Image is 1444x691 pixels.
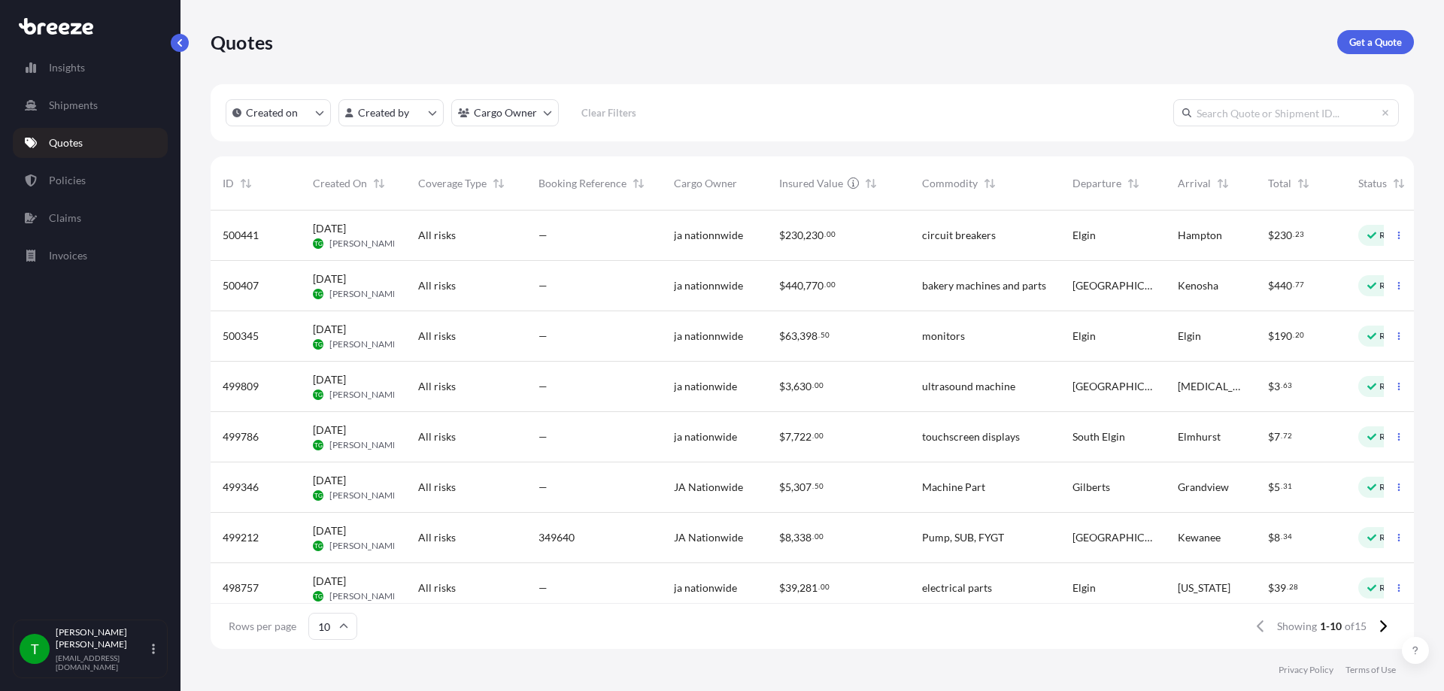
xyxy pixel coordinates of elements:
[314,387,323,402] span: TG
[329,540,401,552] span: [PERSON_NAME]
[1274,230,1292,241] span: 230
[49,248,87,263] p: Invoices
[922,228,996,243] span: circuit breakers
[1214,174,1232,192] button: Sort
[812,534,814,539] span: .
[1379,582,1405,594] p: Ready
[474,105,537,120] p: Cargo Owner
[223,530,259,545] span: 499212
[1274,532,1280,543] span: 8
[223,480,259,495] span: 499346
[791,381,793,392] span: ,
[1295,332,1304,338] span: 20
[1268,381,1274,392] span: $
[674,176,737,191] span: Cargo Owner
[1072,480,1110,495] span: Gilberts
[1274,381,1280,392] span: 3
[1268,482,1274,492] span: $
[329,489,401,502] span: [PERSON_NAME]
[538,228,548,243] span: —
[922,580,992,596] span: electrical parts
[313,176,367,191] span: Created On
[779,432,785,442] span: $
[1283,483,1292,489] span: 31
[1072,278,1154,293] span: [GEOGRAPHIC_DATA]
[1274,432,1280,442] span: 7
[1283,433,1292,438] span: 72
[797,583,799,593] span: ,
[1274,583,1286,593] span: 39
[370,174,388,192] button: Sort
[791,482,793,492] span: ,
[779,280,785,291] span: $
[674,379,737,394] span: ja nationwide
[538,379,548,394] span: —
[1287,584,1288,589] span: .
[1390,174,1408,192] button: Sort
[418,329,456,344] span: All risks
[922,329,965,344] span: monitors
[223,379,259,394] span: 499809
[1072,379,1154,394] span: [GEOGRAPHIC_DATA]
[1295,232,1304,237] span: 23
[1072,429,1125,444] span: South Elgin
[1345,664,1396,676] a: Terms of Use
[1124,174,1142,192] button: Sort
[1178,176,1211,191] span: Arrival
[824,232,826,237] span: .
[329,439,401,451] span: [PERSON_NAME]
[779,482,785,492] span: $
[313,523,346,538] span: [DATE]
[981,174,999,192] button: Sort
[779,583,785,593] span: $
[223,429,259,444] span: 499786
[803,280,805,291] span: ,
[1379,330,1405,342] p: Ready
[1289,584,1298,589] span: 28
[797,331,799,341] span: ,
[1274,482,1280,492] span: 5
[779,532,785,543] span: $
[329,288,401,300] span: [PERSON_NAME]
[1281,383,1282,388] span: .
[674,278,743,293] span: ja nationnwide
[314,589,323,604] span: TG
[314,488,323,503] span: TG
[1178,329,1201,344] span: Elgin
[358,105,409,120] p: Created by
[1349,35,1402,50] p: Get a Quote
[13,90,168,120] a: Shipments
[1268,280,1274,291] span: $
[1178,480,1229,495] span: Grandview
[805,230,824,241] span: 230
[1277,619,1317,634] span: Showing
[49,60,85,75] p: Insights
[1293,232,1294,237] span: .
[49,173,86,188] p: Policies
[13,203,168,233] a: Claims
[799,583,818,593] span: 281
[1283,383,1292,388] span: 63
[785,381,791,392] span: 3
[246,105,298,120] p: Created on
[1295,282,1304,287] span: 77
[581,105,636,120] p: Clear Filters
[1274,280,1292,291] span: 440
[490,174,508,192] button: Sort
[1279,664,1333,676] a: Privacy Policy
[13,53,168,83] a: Insights
[223,580,259,596] span: 498757
[1358,176,1387,191] span: Status
[818,332,820,338] span: .
[1178,429,1221,444] span: Elmhurst
[56,626,149,650] p: [PERSON_NAME] [PERSON_NAME]
[1281,534,1282,539] span: .
[13,128,168,158] a: Quotes
[779,381,785,392] span: $
[329,389,401,401] span: [PERSON_NAME]
[538,429,548,444] span: —
[674,480,743,495] span: JA Nationwide
[793,432,811,442] span: 722
[1072,329,1096,344] span: Elgin
[629,174,648,192] button: Sort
